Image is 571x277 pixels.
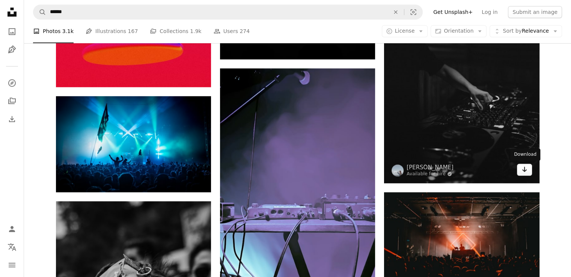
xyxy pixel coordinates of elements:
a: Photos [5,24,20,39]
img: Go to Nadia Sitova's profile [392,164,404,176]
button: Submit an image [508,6,562,18]
button: Visual search [404,5,422,19]
button: Orientation [431,26,487,38]
a: Log in [477,6,502,18]
button: License [382,26,428,38]
a: grayscale photo of person playing dj controller [384,63,539,70]
a: Users 274 [214,20,250,44]
button: Sort byRelevance [490,26,562,38]
a: [PERSON_NAME] [407,164,453,171]
a: Home — Unsplash [5,5,20,21]
div: Download [510,149,540,161]
form: Find visuals sitewide [33,5,423,20]
span: 167 [128,27,138,36]
a: Collections 1.9k [150,20,201,44]
a: A room filled with lots of different types of equipment [220,203,375,209]
a: Download [517,164,532,176]
a: Get Unsplash+ [429,6,477,18]
a: Illustrations 167 [86,20,138,44]
a: Explore [5,75,20,90]
button: Menu [5,257,20,272]
a: Collections [5,93,20,108]
a: group of people inside the concert [384,241,539,247]
a: A crowd of people standing on top of a stage [56,141,211,148]
span: License [395,28,415,34]
button: Language [5,239,20,254]
span: Orientation [444,28,473,34]
a: Available for hire [407,171,453,177]
a: Download History [5,111,20,126]
img: A crowd of people standing on top of a stage [56,96,211,192]
span: 274 [240,27,250,36]
a: Log in / Sign up [5,221,20,236]
button: Search Unsplash [33,5,46,19]
button: Clear [387,5,404,19]
span: 1.9k [190,27,201,36]
span: Relevance [503,28,549,35]
a: Illustrations [5,42,20,57]
span: Sort by [503,28,521,34]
